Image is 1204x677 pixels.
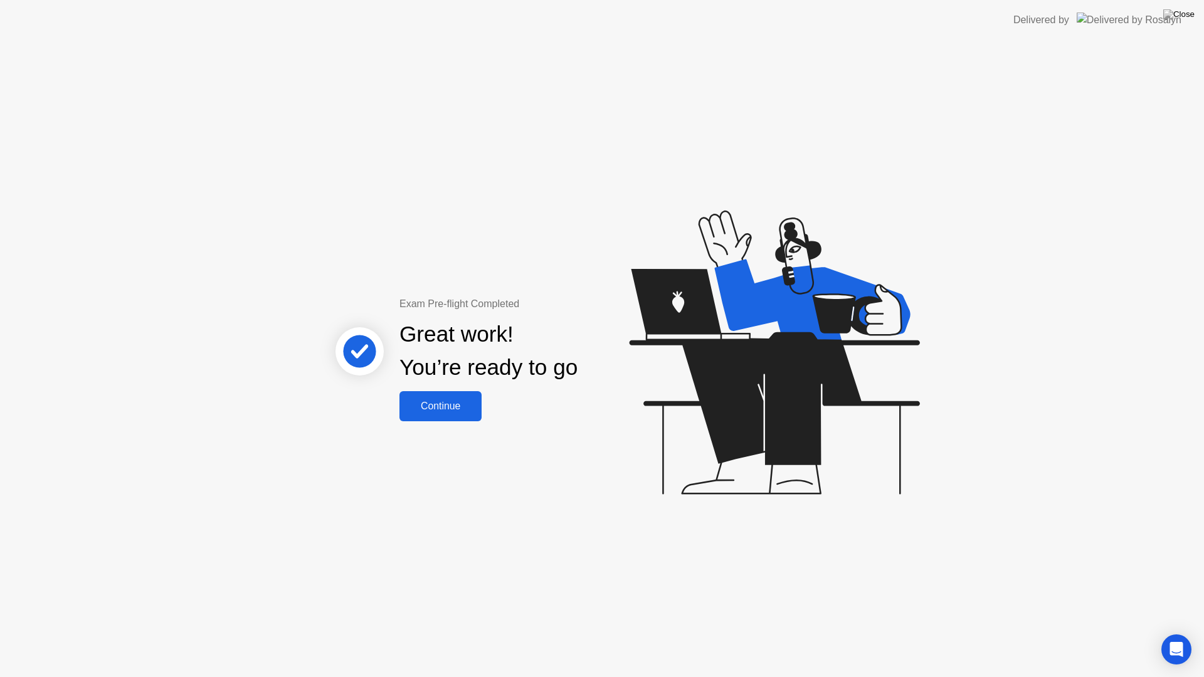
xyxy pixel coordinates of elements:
div: Great work! You’re ready to go [399,318,578,384]
img: Close [1163,9,1195,19]
div: Exam Pre-flight Completed [399,297,658,312]
div: Delivered by [1013,13,1069,28]
button: Continue [399,391,482,421]
div: Continue [403,401,478,412]
img: Delivered by Rosalyn [1077,13,1181,27]
div: Open Intercom Messenger [1161,634,1191,664]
